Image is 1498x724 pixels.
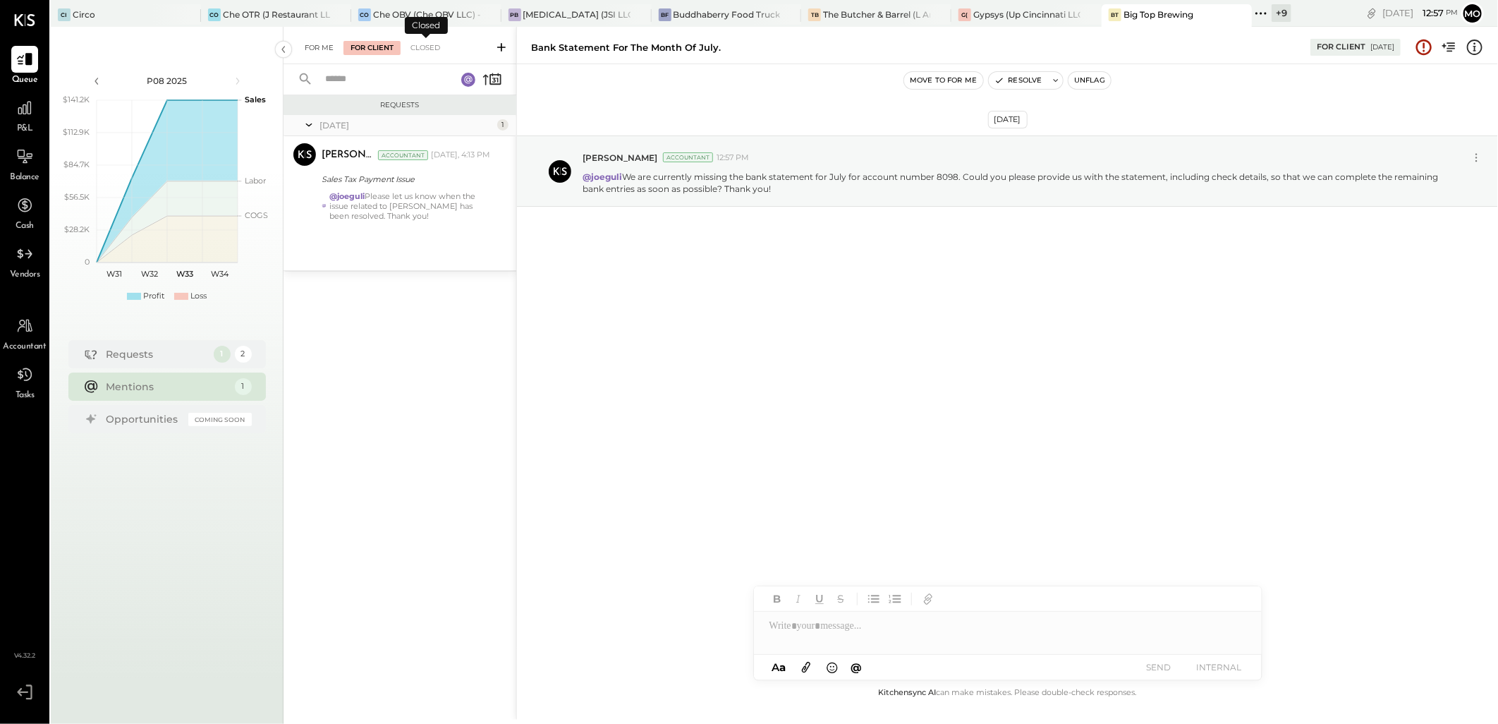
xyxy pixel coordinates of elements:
[107,75,227,87] div: P08 2025
[106,269,122,279] text: W31
[17,123,33,135] span: P&L
[1123,8,1193,20] div: Big Top Brewing
[63,127,90,137] text: $112.9K
[298,41,341,55] div: For Me
[659,8,671,21] div: BF
[211,269,229,279] text: W34
[988,111,1028,128] div: [DATE]
[378,150,428,160] div: Accountant
[1068,72,1111,89] button: Unflag
[64,192,90,202] text: $56.5K
[143,291,164,302] div: Profit
[106,380,228,394] div: Mentions
[904,72,983,89] button: Move to for me
[188,413,252,426] div: Coming Soon
[358,8,371,21] div: CO
[1,95,49,135] a: P&L
[958,8,971,21] div: G(
[12,74,38,87] span: Queue
[509,8,521,21] div: PB
[291,100,509,110] div: Requests
[1,241,49,282] a: Vendors
[235,378,252,395] div: 1
[64,224,90,234] text: $28.2K
[1461,2,1484,25] button: Mo
[403,41,447,55] div: Closed
[1,192,49,233] a: Cash
[329,191,490,221] div: Please let us know when the issue related to [PERSON_NAME] has been resolved. Thank you!
[319,119,494,131] div: [DATE]
[1272,4,1291,22] div: + 9
[4,341,47,354] span: Accountant
[1365,6,1379,20] div: copy link
[717,152,749,164] span: 12:57 PM
[789,590,808,608] button: Italic
[1,361,49,402] a: Tasks
[846,658,866,676] button: @
[329,191,365,201] strong: @joeguli
[10,171,39,184] span: Balance
[583,171,1442,195] p: We are currently missing the bank statement for July for account number 8098. Could you please pr...
[989,72,1048,89] button: Resolve
[523,8,631,20] div: [MEDICAL_DATA] (JSI LLC) - Ignite
[141,269,158,279] text: W32
[1382,6,1458,20] div: [DATE]
[1,313,49,354] a: Accountant
[832,590,850,608] button: Strikethrough
[1109,8,1121,21] div: BT
[176,269,193,279] text: W33
[16,220,34,233] span: Cash
[235,346,252,363] div: 2
[865,590,883,608] button: Unordered List
[823,8,930,20] div: The Butcher & Barrel (L Argento LLC) - [GEOGRAPHIC_DATA]
[1131,658,1187,677] button: SEND
[810,590,829,608] button: Underline
[583,171,622,182] strong: @joeguli
[214,346,231,363] div: 1
[58,8,71,21] div: Ci
[106,412,181,426] div: Opportunities
[663,152,713,162] div: Accountant
[223,8,330,20] div: Che OTR (J Restaurant LLC) - Ignite
[63,159,90,169] text: $84.7K
[1370,42,1394,52] div: [DATE]
[63,95,90,104] text: $141.2K
[343,41,401,55] div: For Client
[1191,658,1248,677] button: INTERNAL
[373,8,480,20] div: Che OBV (Che OBV LLC) - Ignite
[851,660,862,674] span: @
[245,210,268,220] text: COGS
[85,257,90,267] text: 0
[768,660,791,675] button: Aa
[431,150,490,161] div: [DATE], 4:13 PM
[1,46,49,87] a: Queue
[973,8,1080,20] div: Gypsys (Up Cincinnati LLC) - Ignite
[106,347,207,361] div: Requests
[405,17,448,34] div: Closed
[531,41,721,54] div: Bank statement for the month of July.
[190,291,207,302] div: Loss
[245,176,266,186] text: Labor
[497,119,509,131] div: 1
[1317,42,1365,53] div: For Client
[208,8,221,21] div: CO
[16,390,35,402] span: Tasks
[322,172,486,186] div: Sales Tax Payment Issue
[779,660,786,674] span: a
[886,590,904,608] button: Ordered List
[919,590,937,608] button: Add URL
[10,269,40,282] span: Vendors
[583,152,657,164] span: [PERSON_NAME]
[674,8,781,20] div: Buddhaberry Food Truck
[322,148,375,162] div: [PERSON_NAME]
[768,590,786,608] button: Bold
[808,8,821,21] div: TB
[245,95,266,104] text: Sales
[73,8,95,20] div: Circo
[1,143,49,184] a: Balance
